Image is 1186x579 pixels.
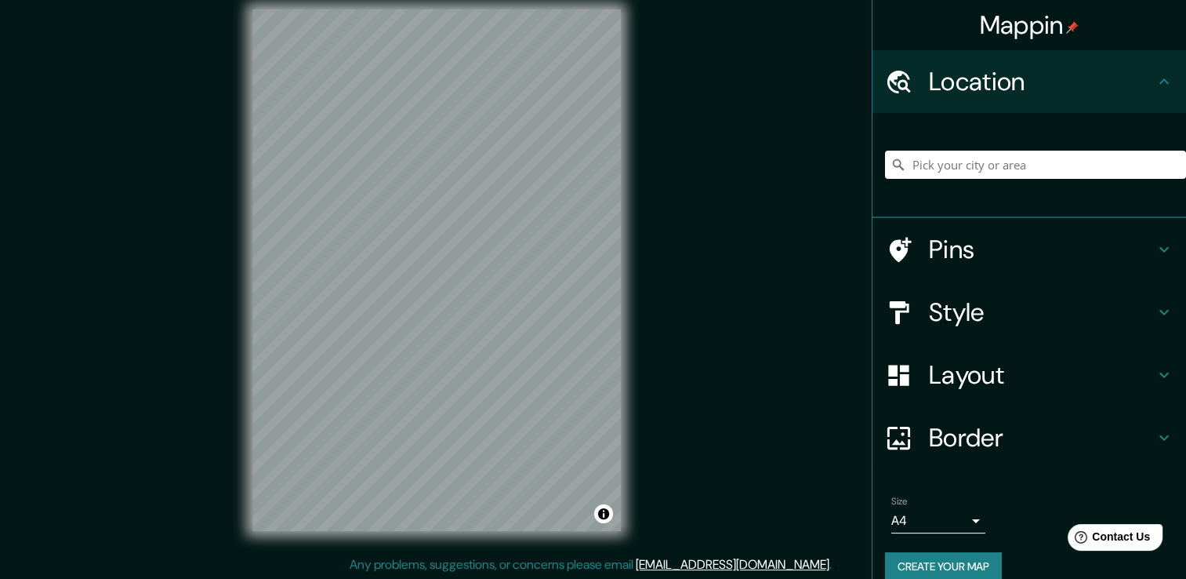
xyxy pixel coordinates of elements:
h4: Location [929,66,1155,97]
div: Location [872,50,1186,113]
div: Border [872,406,1186,469]
div: . [832,555,834,574]
div: Pins [872,218,1186,281]
img: pin-icon.png [1066,21,1079,34]
div: Style [872,281,1186,344]
h4: Pins [929,234,1155,265]
div: . [834,555,837,574]
canvas: Map [252,9,621,531]
label: Size [891,495,908,508]
a: [EMAIL_ADDRESS][DOMAIN_NAME] [636,556,829,573]
input: Pick your city or area [885,151,1186,179]
h4: Layout [929,359,1155,391]
h4: Border [929,422,1155,453]
h4: Style [929,297,1155,328]
div: A4 [891,508,985,533]
p: Any problems, suggestions, or concerns please email . [350,555,832,574]
h4: Mappin [980,9,1079,41]
div: Layout [872,344,1186,406]
button: Toggle attribution [594,504,613,523]
iframe: Help widget launcher [1046,518,1169,562]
